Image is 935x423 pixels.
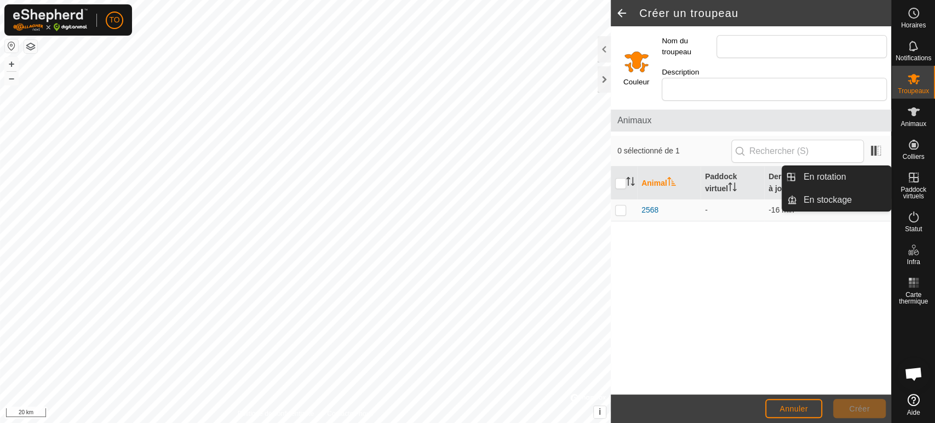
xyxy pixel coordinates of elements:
[849,404,870,413] span: Créer
[5,39,18,53] button: Réinitialiser la carte
[765,399,822,418] button: Annuler
[24,40,37,53] button: Couches de carte
[639,7,891,20] h2: Créer un troupeau
[617,145,731,157] span: 0 sélectionné de 1
[894,186,932,199] span: Paddock virtuels
[5,58,18,71] button: +
[623,77,650,88] label: Couleur
[637,167,701,199] th: Animal
[617,114,885,127] span: Animaux
[804,170,846,184] span: En rotation
[238,409,314,419] a: Politique de confidentialité
[764,167,828,199] th: Dernière mise à jour
[797,189,891,211] a: En stockage
[892,390,935,420] a: Aide
[907,409,920,416] span: Aide
[662,67,716,78] label: Description
[896,55,931,61] span: Notifications
[907,259,920,265] span: Infra
[705,205,708,214] app-display-virtual-paddock-transition: -
[797,166,891,188] a: En rotation
[728,184,737,193] p-sorticon: Activer pour trier
[898,88,929,94] span: Troupeaux
[782,189,891,211] li: En stockage
[641,204,658,216] span: 2568
[662,35,716,58] label: Nom du troupeau
[833,399,886,418] button: Créer
[13,9,88,31] img: Logo Gallagher
[701,167,764,199] th: Paddock virtuel
[109,14,119,26] span: TO
[897,357,930,390] div: Open chat
[894,291,932,305] span: Carte thermique
[905,226,922,232] span: Statut
[782,166,891,188] li: En rotation
[768,205,794,214] span: 17 sept. 2025, 11 h 08
[599,407,601,416] span: i
[900,121,926,127] span: Animaux
[804,193,852,207] span: En stockage
[327,409,373,419] a: Contactez-nous
[731,140,864,163] input: Rechercher (S)
[779,404,808,413] span: Annuler
[901,22,926,28] span: Horaires
[626,179,635,187] p-sorticon: Activer pour trier
[5,72,18,85] button: –
[902,153,924,160] span: Colliers
[594,406,606,418] button: i
[667,179,676,187] p-sorticon: Activer pour trier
